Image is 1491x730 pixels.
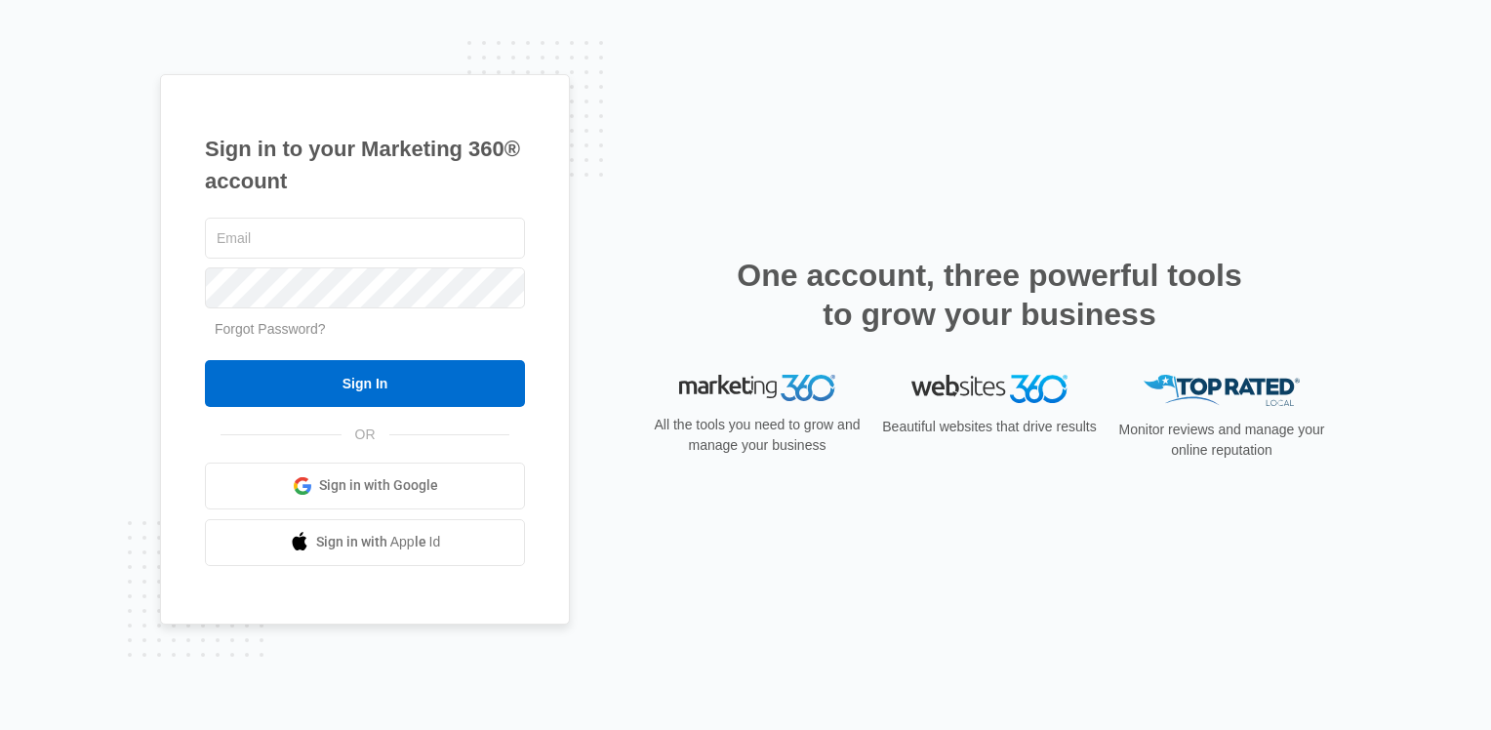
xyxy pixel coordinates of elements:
[205,360,525,407] input: Sign In
[648,415,866,456] p: All the tools you need to grow and manage your business
[679,375,835,402] img: Marketing 360
[205,218,525,259] input: Email
[342,425,389,445] span: OR
[731,256,1248,334] h2: One account, three powerful tools to grow your business
[319,475,438,496] span: Sign in with Google
[911,375,1068,403] img: Websites 360
[215,321,326,337] a: Forgot Password?
[1144,375,1300,407] img: Top Rated Local
[205,463,525,509] a: Sign in with Google
[316,532,441,552] span: Sign in with Apple Id
[1112,420,1331,461] p: Monitor reviews and manage your online reputation
[205,519,525,566] a: Sign in with Apple Id
[880,417,1099,437] p: Beautiful websites that drive results
[205,133,525,197] h1: Sign in to your Marketing 360® account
